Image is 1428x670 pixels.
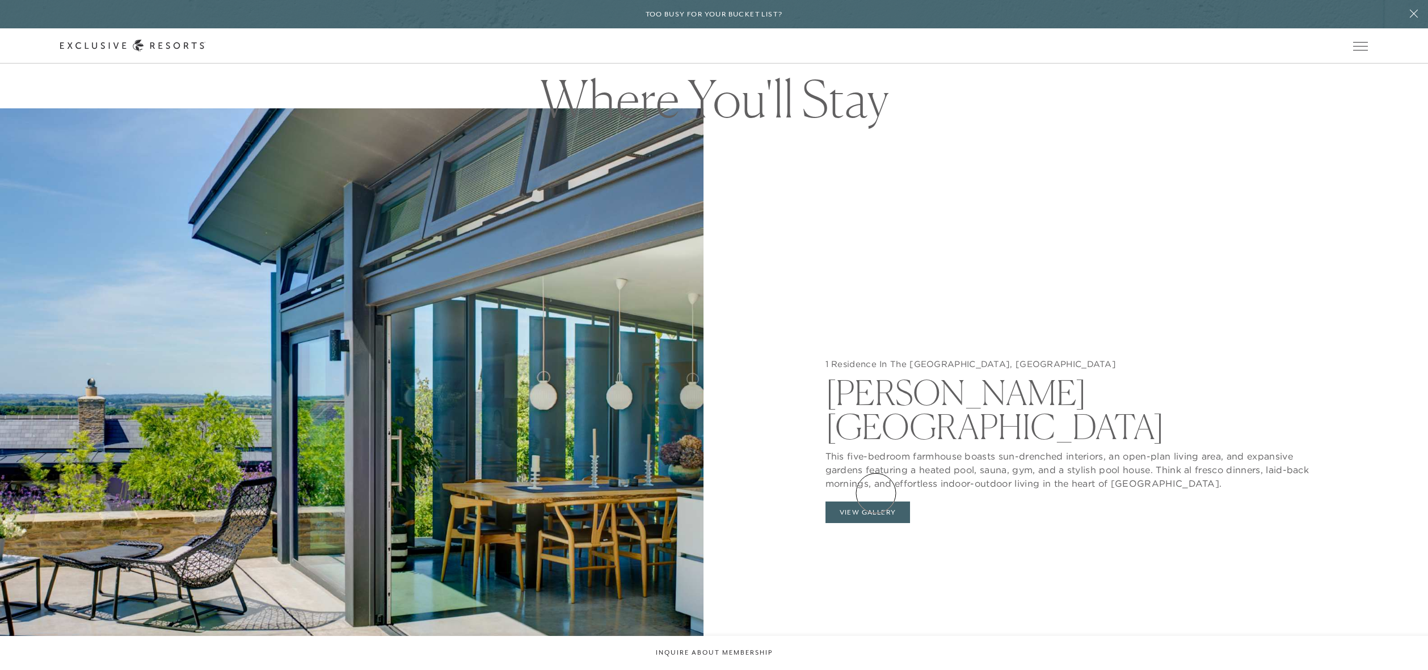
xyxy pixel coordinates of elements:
[825,359,1328,370] h5: 1 Residence In The [GEOGRAPHIC_DATA], [GEOGRAPHIC_DATA]
[825,370,1328,444] h2: [PERSON_NAME][GEOGRAPHIC_DATA]
[1353,42,1368,50] button: Open navigation
[521,73,907,124] h1: Where You'll Stay
[825,502,911,523] button: View Gallery
[825,444,1328,490] p: This five-bedroom farmhouse boasts sun-drenched interiors, an open-plan living area, and expansiv...
[646,9,783,20] h6: Too busy for your bucket list?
